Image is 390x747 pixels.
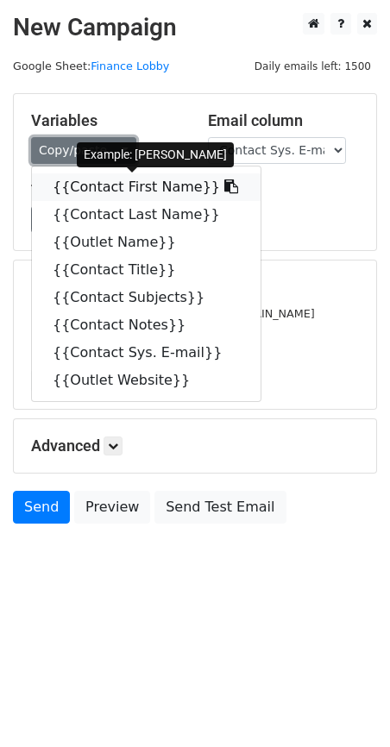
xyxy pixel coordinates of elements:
a: {{Contact Notes}} [32,311,261,339]
a: Daily emails left: 1500 [248,60,377,72]
a: {{Contact Last Name}} [32,201,261,229]
h5: Email column [208,111,359,130]
h2: New Campaign [13,13,377,42]
a: {{Contact Sys. E-mail}} [32,339,261,367]
iframe: Chat Widget [304,664,390,747]
h5: Variables [31,111,182,130]
h5: Advanced [31,436,359,455]
a: {{Contact Subjects}} [32,284,261,311]
a: {{Outlet Name}} [32,229,261,256]
a: Send Test Email [154,491,286,524]
small: Google Sheet: [13,60,169,72]
small: [PERSON_NAME][EMAIL_ADDRESS][DOMAIN_NAME] [31,307,315,320]
a: Preview [74,491,150,524]
a: Copy/paste... [31,137,136,164]
a: {{Contact First Name}} [32,173,261,201]
a: {{Outlet Website}} [32,367,261,394]
a: Send [13,491,70,524]
a: {{Contact Title}} [32,256,261,284]
a: Finance Lobby [91,60,169,72]
span: Daily emails left: 1500 [248,57,377,76]
div: Example: [PERSON_NAME] [77,142,234,167]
